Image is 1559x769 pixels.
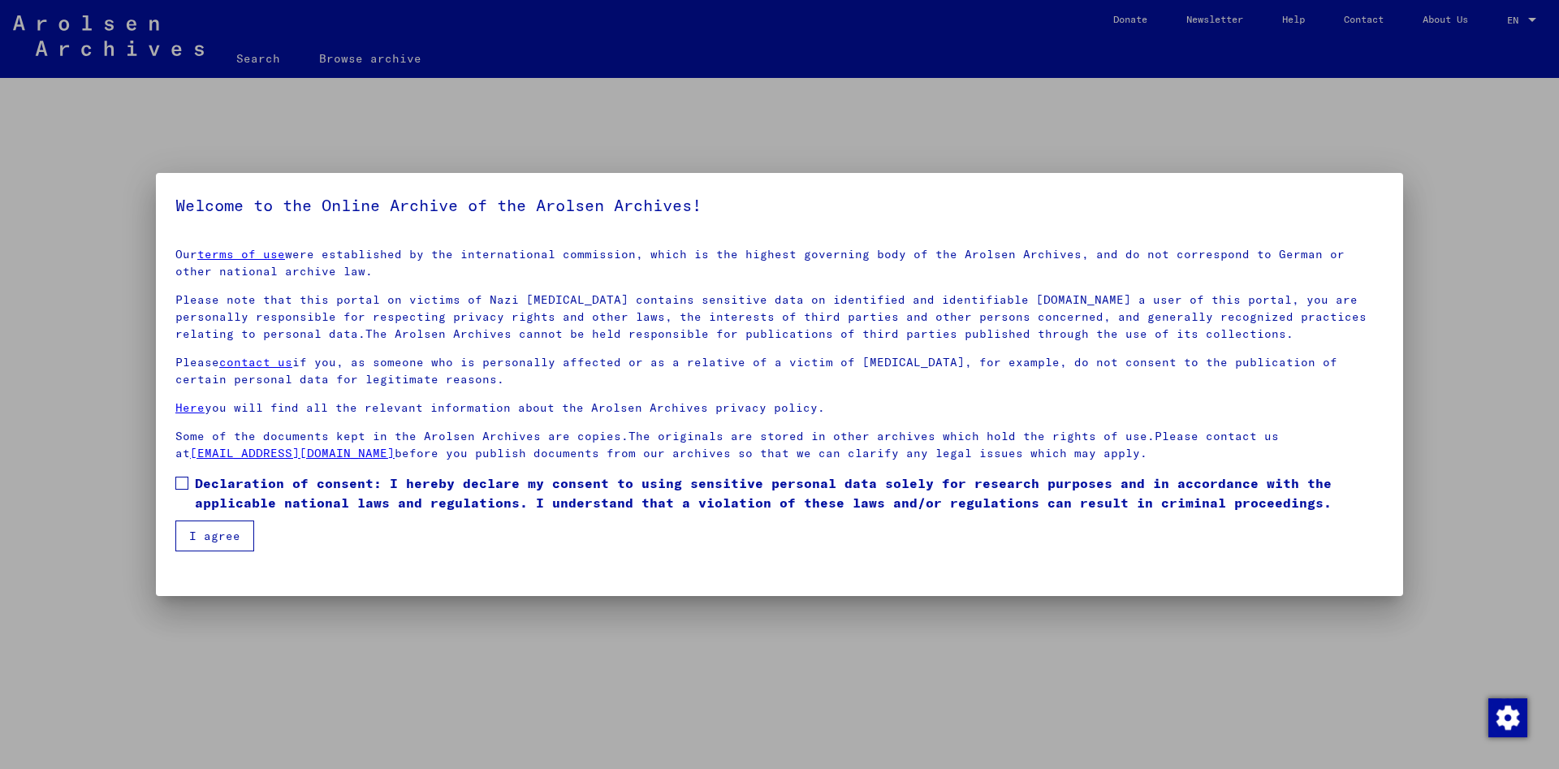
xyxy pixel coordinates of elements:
p: you will find all the relevant information about the Arolsen Archives privacy policy. [175,400,1384,417]
span: Declaration of consent: I hereby declare my consent to using sensitive personal data solely for r... [195,473,1384,512]
img: Change consent [1488,698,1527,737]
p: Please note that this portal on victims of Nazi [MEDICAL_DATA] contains sensitive data on identif... [175,292,1384,343]
p: Our were established by the international commission, which is the highest governing body of the ... [175,246,1384,280]
a: terms of use [197,247,285,261]
h5: Welcome to the Online Archive of the Arolsen Archives! [175,192,1384,218]
a: contact us [219,355,292,369]
p: Some of the documents kept in the Arolsen Archives are copies.The originals are stored in other a... [175,428,1384,462]
div: Change consent [1488,698,1527,737]
a: Here [175,400,205,415]
button: I agree [175,521,254,551]
a: [EMAIL_ADDRESS][DOMAIN_NAME] [190,446,395,460]
p: Please if you, as someone who is personally affected or as a relative of a victim of [MEDICAL_DAT... [175,354,1384,388]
